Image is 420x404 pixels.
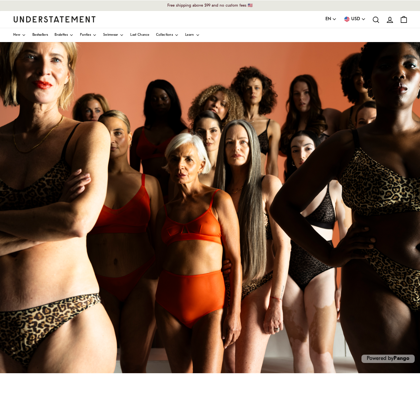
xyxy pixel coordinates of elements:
a: Bralettes [55,28,73,42]
a: Last Chance [130,28,149,42]
p: Powered by [361,355,415,363]
span: Learn [185,33,194,37]
span: Collections [156,33,173,37]
span: Last Chance [130,33,149,37]
a: Understatement Homepage [13,16,96,22]
button: EN [325,16,337,23]
a: New [13,28,26,42]
button: USD [343,16,366,23]
p: Free shipping above $99 and no custom fees 🇺🇸 [146,1,274,10]
span: USD [351,16,360,23]
span: New [13,33,20,37]
a: Bestsellers [32,28,48,42]
span: Swimwear [103,33,118,37]
span: EN [325,16,331,23]
span: Bestsellers [32,33,48,37]
a: Learn [185,28,200,42]
span: Panties [80,33,91,37]
a: Panties [80,28,97,42]
span: Bralettes [55,33,68,37]
a: Collections [156,28,179,42]
a: Swimwear [103,28,124,42]
a: Pango [394,356,409,361]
